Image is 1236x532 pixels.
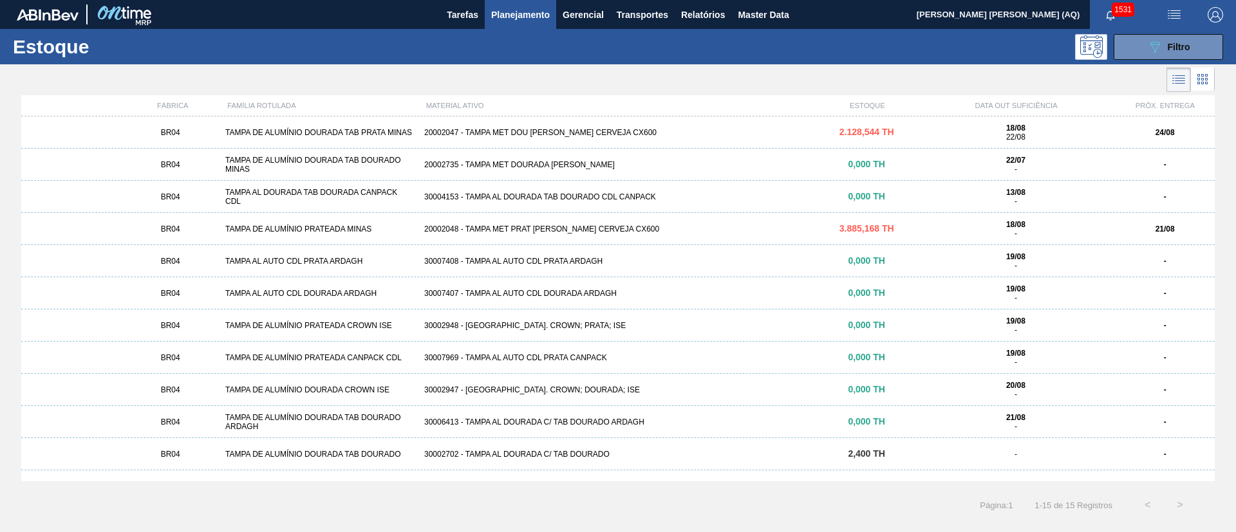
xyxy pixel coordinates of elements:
[220,128,419,137] div: TAMPA DE ALUMÍNIO DOURADA TAB PRATA MINAS
[563,7,604,23] span: Gerencial
[1015,197,1017,206] span: -
[1015,165,1017,174] span: -
[848,320,885,330] span: 0,000 TH
[1164,385,1166,394] strong: -
[917,102,1115,109] div: DATA OUT SUFICIÊNCIA
[1006,316,1025,326] strong: 19/08
[1006,220,1025,229] strong: 18/08
[220,289,419,298] div: TAMPA AL AUTO CDL DOURADA ARDAGH
[1006,381,1025,390] strong: 20/08
[1208,7,1223,23] img: Logout
[123,102,222,109] div: FÁBRICA
[1112,3,1134,17] span: 1531
[1164,489,1196,521] button: >
[220,156,419,174] div: TAMPA DE ALUMÍNIO DOURADA TAB DOURADO MINAS
[1164,417,1166,427] strong: -
[848,448,885,459] span: 2,400 TH
[1015,229,1017,238] span: -
[848,384,885,394] span: 0,000 TH
[1015,261,1017,270] span: -
[1006,133,1025,142] span: 22/08
[839,223,894,234] span: 3.885,168 TH
[1114,34,1223,60] button: Filtro
[1006,252,1025,261] strong: 19/08
[419,321,817,330] div: 30002948 - [GEOGRAPHIC_DATA]. CROWN; PRATA; ISE
[1015,358,1017,367] span: -
[1015,422,1017,431] span: -
[839,481,894,491] span: 1.159,200 TH
[1168,42,1190,52] span: Filtro
[419,192,817,201] div: 30004153 - TAMPA AL DOURADA TAB DOURADO CDL CANPACK
[421,102,818,109] div: MATERIAL ATIVO
[161,289,180,298] span: BR04
[419,353,817,362] div: 30007969 - TAMPA AL AUTO CDL PRATA CANPACK
[161,353,180,362] span: BR04
[1006,413,1025,422] strong: 21/08
[220,321,419,330] div: TAMPA DE ALUMÍNIO PRATEADA CROWN ISE
[1166,68,1191,92] div: Visão em Lista
[1166,7,1182,23] img: userActions
[419,128,817,137] div: 20002047 - TAMPA MET DOU [PERSON_NAME] CERVEJA CX600
[222,102,420,109] div: FAMÍLIA ROTULADA
[419,225,817,234] div: 20002048 - TAMPA MET PRAT [PERSON_NAME] CERVEJA CX600
[220,385,419,394] div: TAMPA DE ALUMÍNIO DOURADA CROWN ISE
[738,7,789,23] span: Master Data
[17,9,79,21] img: TNhmsLtSVTkK8tSr43FrP2fwEKptu5GPRR3wAAAABJRU5ErkJggg==
[1164,192,1166,201] strong: -
[161,192,180,201] span: BR04
[1164,353,1166,362] strong: -
[220,225,419,234] div: TAMPA DE ALUMÍNIO PRATEADA MINAS
[1075,34,1107,60] div: Pogramando: nenhum usuário selecionado
[1116,102,1215,109] div: PRÓX. ENTREGA
[681,7,725,23] span: Relatórios
[1015,390,1017,399] span: -
[419,257,817,266] div: 30007408 - TAMPA AL AUTO CDL PRATA ARDAGH
[848,288,885,298] span: 0,000 TH
[1006,156,1025,165] strong: 22/07
[1006,349,1025,358] strong: 19/08
[1015,326,1017,335] span: -
[161,225,180,234] span: BR04
[419,385,817,394] div: 30002947 - [GEOGRAPHIC_DATA]. CROWN; DOURADA; ISE
[220,353,419,362] div: TAMPA DE ALUMÍNIO PRATEADA CANPACK CDL
[220,188,419,206] div: TAMPA AL DOURADA TAB DOURADA CANPACK CDL
[161,160,180,169] span: BR04
[848,255,885,266] span: 0,000 TH
[1191,68,1215,92] div: Visão em Cards
[848,191,885,201] span: 0,000 TH
[220,413,419,431] div: TAMPA DE ALUMÍNIO DOURADA TAB DOURADO ARDAGH
[1006,188,1025,197] strong: 13/08
[1033,500,1112,510] span: 1 - 15 de 15 Registros
[1132,489,1164,521] button: <
[617,7,668,23] span: Transportes
[848,159,885,169] span: 0,000 TH
[1015,293,1017,302] span: -
[161,417,180,427] span: BR04
[161,321,180,330] span: BR04
[1156,128,1175,137] strong: 24/08
[1006,124,1025,133] strong: 18/08
[161,128,180,137] span: BR04
[419,160,817,169] div: 20002735 - TAMPA MET DOURADA [PERSON_NAME]
[848,416,885,427] span: 0,000 TH
[419,289,817,298] div: 30007407 - TAMPA AL AUTO CDL DOURADA ARDAGH
[161,385,180,394] span: BR04
[980,500,1013,510] span: Página : 1
[419,417,817,427] div: 30006413 - TAMPA AL DOURADA C/ TAB DOURADO ARDAGH
[220,450,419,459] div: TAMPA DE ALUMÍNIO DOURADA TAB DOURADO
[1015,450,1017,459] span: -
[161,257,180,266] span: BR04
[818,102,917,109] div: ESTOQUE
[1156,225,1175,234] strong: 21/08
[161,450,180,459] span: BR04
[1006,284,1025,293] strong: 19/08
[1164,321,1166,330] strong: -
[1164,160,1166,169] strong: -
[1164,289,1166,298] strong: -
[13,39,205,54] h1: Estoque
[419,450,817,459] div: 30002702 - TAMPA AL DOURADA C/ TAB DOURADO
[839,127,894,137] span: 2.128,544 TH
[1090,6,1131,24] button: Notificações
[1164,450,1166,459] strong: -
[1164,257,1166,266] strong: -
